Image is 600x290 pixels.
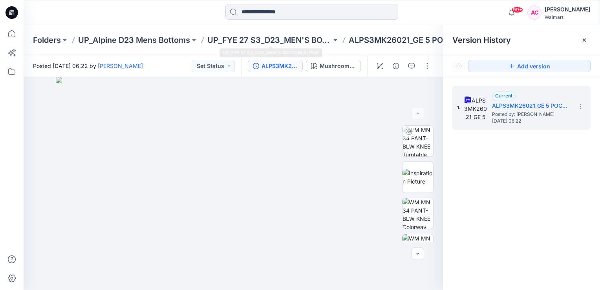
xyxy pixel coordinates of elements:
img: WM MN 34 PANT-BLW KNEE Front wo Avatar [402,234,433,265]
button: Close [581,37,587,43]
img: Inspiration Picture [402,169,433,185]
a: UP_Alpine D23 Mens Bottoms [78,35,190,46]
span: [DATE] 06:22 [492,118,571,124]
button: Show Hidden Versions [452,60,465,72]
span: Posted [DATE] 06:22 by [33,62,143,70]
div: [PERSON_NAME] [545,5,590,14]
button: Add version [468,60,591,72]
img: WM MN 34 PANT-BLW KNEE Turntable with Avatar [402,126,433,156]
div: Walmart [545,14,590,20]
button: ALPS3MK26021_GE 5 POCKET PANT [248,60,303,72]
h5: ALPS3MK26021_GE 5 POCKET PANT [492,101,571,110]
img: WM MN 34 PANT-BLW KNEE Colorway wo Avatar [402,198,433,229]
a: Folders [33,35,61,46]
span: Current [495,93,512,99]
span: 99+ [511,7,523,13]
span: Posted by: Arunita Chandra [492,110,571,118]
button: Mushroom Cap [306,60,361,72]
img: eyJhbGciOiJIUzI1NiIsImtpZCI6IjAiLCJzbHQiOiJzZXMiLCJ0eXAiOiJKV1QifQ.eyJkYXRhIjp7InR5cGUiOiJzdG9yYW... [56,77,411,290]
button: Details [390,60,402,72]
span: Version History [452,35,511,45]
a: UP_FYE 27 S3_D23_MEN'S BOTTOM ALPINE [207,35,331,46]
a: [PERSON_NAME] [98,62,143,69]
div: ALPS3MK26021_GE 5 POCKET PANT [262,62,298,70]
p: ALPS3MK26021_GE 5 POCKET PANT [349,35,473,46]
div: AC [527,6,541,20]
div: Mushroom Cap [320,62,356,70]
img: ALPS3MK26021_GE 5 POCKET PANT [464,96,487,119]
span: 1. [457,104,461,111]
